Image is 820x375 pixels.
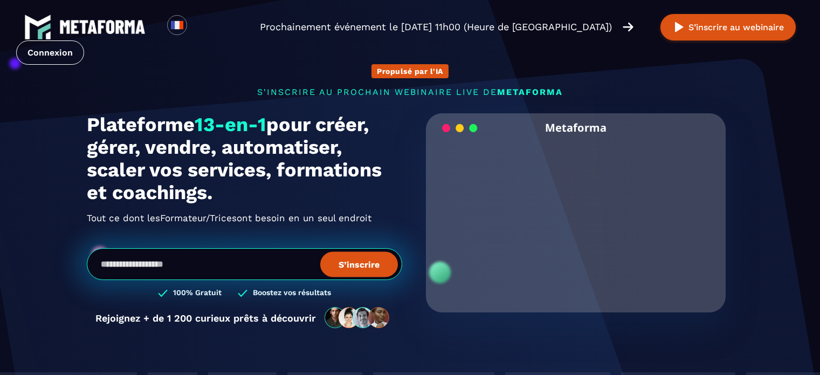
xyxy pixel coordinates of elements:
h1: Plateforme pour créer, gérer, vendre, automatiser, scaler vos services, formations et coachings. [87,113,402,204]
img: logo [59,20,146,34]
img: logo [24,13,51,40]
span: 13-en-1 [195,113,266,136]
img: arrow-right [623,21,633,33]
h3: Boostez vos résultats [253,288,331,298]
img: play [672,21,686,34]
button: S’inscrire [320,251,398,277]
h3: 100% Gratuit [173,288,222,298]
input: Search for option [196,21,204,33]
h2: Metaforma [545,113,607,142]
span: METAFORMA [497,87,563,97]
button: S’inscrire au webinaire [660,14,796,40]
img: loading [442,123,478,133]
a: Connexion [16,40,84,65]
div: Search for option [187,15,213,39]
h2: Tout ce dont les ont besoin en un seul endroit [87,209,402,227]
video: Your browser does not support the video tag. [434,142,718,284]
img: community-people [321,306,394,329]
p: s'inscrire au prochain webinaire live de [87,87,734,97]
span: Formateur/Trices [160,209,237,227]
img: checked [158,288,168,298]
p: Prochainement événement le [DATE] 11h00 (Heure de [GEOGRAPHIC_DATA]) [260,19,612,35]
p: Rejoignez + de 1 200 curieux prêts à découvrir [95,312,316,324]
img: checked [238,288,247,298]
img: fr [170,18,184,32]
